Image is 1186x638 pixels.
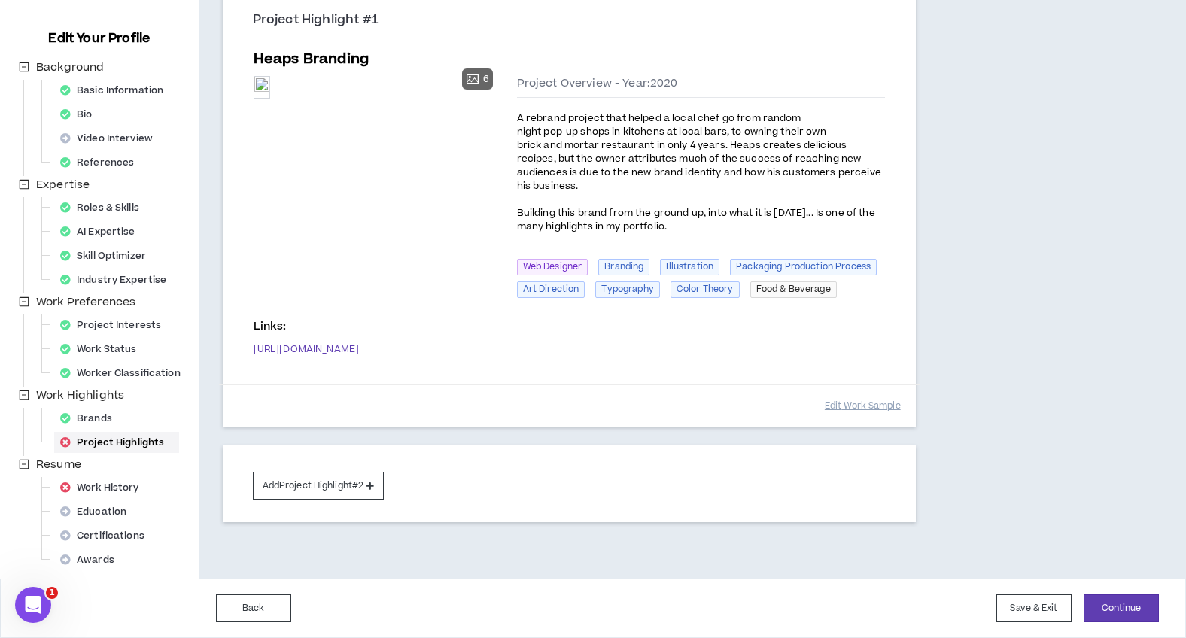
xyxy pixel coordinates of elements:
[730,259,877,275] span: Packaging Production Process
[15,587,51,623] iframe: Intercom live chat
[517,259,588,275] span: Web Designer
[54,245,161,266] div: Skill Optimizer
[54,363,196,384] div: Worker Classification
[36,177,90,193] span: Expertise
[19,62,29,72] span: minus-square
[19,296,29,307] span: minus-square
[595,281,659,298] span: Typography
[19,390,29,400] span: minus-square
[54,314,176,336] div: Project Interests
[254,319,287,334] h4: Links:
[517,111,881,193] span: A rebrand project that helped a local chef go from random night pop-up shops in kitchens at local...
[54,339,151,360] div: Work Status
[54,408,127,429] div: Brands
[19,459,29,469] span: minus-square
[54,432,179,453] div: Project Highlights
[54,501,141,522] div: Education
[54,152,149,173] div: References
[996,594,1072,622] button: Save & Exit
[36,457,81,472] span: Resume
[54,128,168,149] div: Video Interview
[54,525,160,546] div: Certifications
[36,59,104,75] span: Background
[54,221,151,242] div: AI Expertise
[46,587,58,599] span: 1
[253,472,385,500] button: AddProject Highlight#2
[598,259,649,275] span: Branding
[54,269,181,290] div: Industry Expertise
[1084,594,1159,622] button: Continue
[54,549,129,570] div: Awards
[33,387,127,405] span: Work Highlights
[517,76,678,91] span: Project Overview - Year: 2020
[54,197,154,218] div: Roles & Skills
[254,49,369,70] h5: Heaps Branding
[33,176,93,194] span: Expertise
[42,29,156,47] h3: Edit Your Profile
[660,259,719,275] span: Illustration
[750,281,837,298] span: Food & Beverage
[54,477,154,498] div: Work History
[517,206,875,233] span: Building this brand from the ground up, into what it is [DATE]... Is one of the many highlights i...
[36,387,124,403] span: Work Highlights
[825,393,901,419] button: Edit Work Sample
[254,343,360,355] a: [URL][DOMAIN_NAME]
[33,59,107,77] span: Background
[216,594,291,622] button: Back
[671,281,740,298] span: Color Theory
[54,80,178,101] div: Basic Information
[54,104,108,125] div: Bio
[33,293,138,311] span: Work Preferences
[36,294,135,310] span: Work Preferences
[253,12,897,29] h3: Project Highlight #1
[19,179,29,190] span: minus-square
[517,281,585,298] span: Art Direction
[33,456,84,474] span: Resume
